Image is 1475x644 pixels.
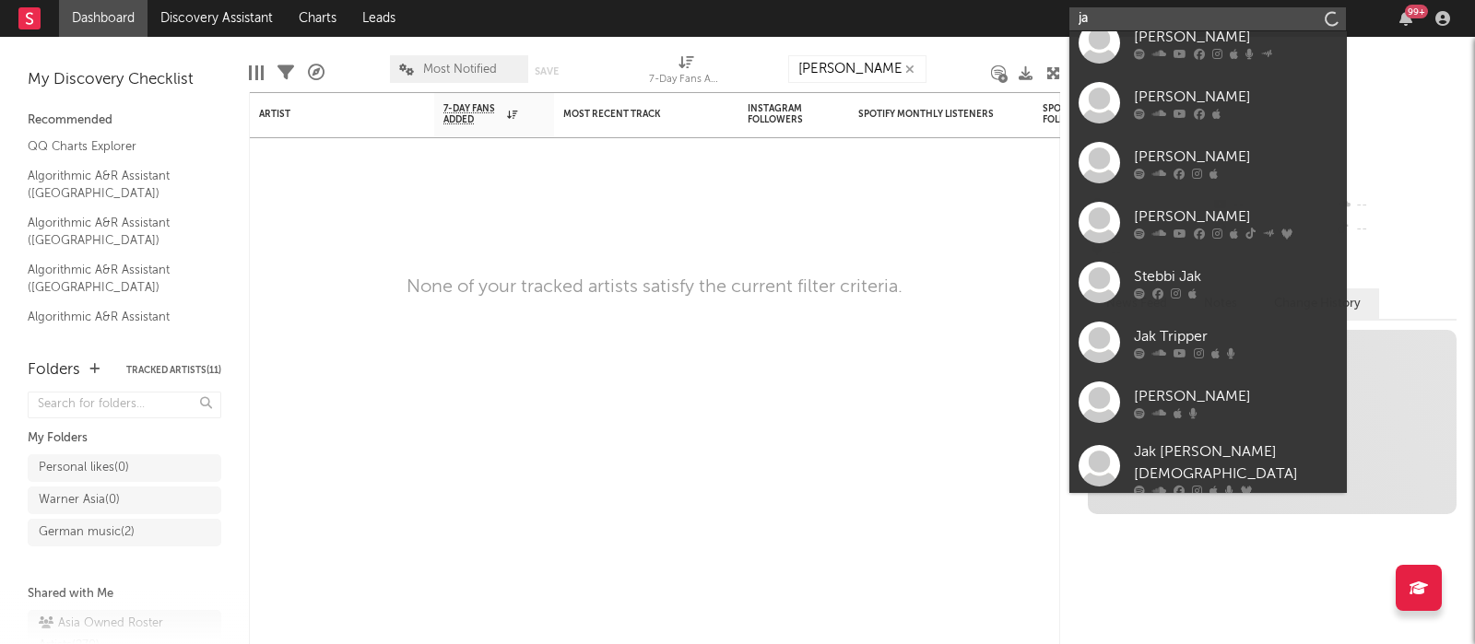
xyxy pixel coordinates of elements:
[858,109,997,120] div: Spotify Monthly Listeners
[28,519,221,546] a: German music(2)
[126,366,221,375] button: Tracked Artists(11)
[526,105,545,123] button: Filter by 7-Day Fans Added
[39,457,129,479] div: Personal likes ( 0 )
[28,359,80,381] div: Folders
[308,46,324,100] div: A&R Pipeline
[28,69,221,91] div: My Discovery Checklist
[28,136,203,157] a: QQ Charts Explorer
[1069,73,1346,133] a: [PERSON_NAME]
[1069,372,1346,432] a: [PERSON_NAME]
[28,260,203,298] a: Algorithmic A&R Assistant ([GEOGRAPHIC_DATA])
[39,521,135,544] div: German music ( 2 )
[407,105,425,123] button: Filter by Artist
[259,109,397,120] div: Artist
[535,66,559,76] button: Save
[277,46,294,100] div: Filters
[407,276,903,299] div: None of your tracked artists satisfy the current filter criteria.
[28,454,221,482] a: Personal likes(0)
[1134,146,1337,168] div: [PERSON_NAME]
[649,69,723,91] div: 7-Day Fans Added (7-Day Fans Added)
[649,46,723,100] div: 7-Day Fans Added (7-Day Fans Added)
[788,55,926,83] input: Search...
[28,110,221,132] div: Recommended
[1069,13,1346,73] a: [PERSON_NAME]
[821,105,840,123] button: Filter by Instagram Followers
[28,392,221,418] input: Search for folders...
[1134,385,1337,407] div: [PERSON_NAME]
[28,486,221,514] a: Warner Asia(0)
[423,64,497,76] span: Most Notified
[28,583,221,605] div: Shared with Me
[1405,5,1428,18] div: 99 +
[1134,265,1337,287] div: Stebbi Jak
[28,307,203,345] a: Algorithmic A&R Assistant ([GEOGRAPHIC_DATA])
[1134,325,1337,347] div: Jak Tripper
[1399,11,1412,26] button: 99+
[1069,252,1346,312] a: Stebbi Jak
[1006,105,1024,123] button: Filter by Spotify Monthly Listeners
[443,103,502,125] span: 7-Day Fans Added
[1334,217,1457,241] div: --
[1134,86,1337,108] div: [PERSON_NAME]
[1043,103,1107,125] div: Spotify Followers
[711,105,729,123] button: Filter by Most Recent Track
[748,103,812,125] div: Instagram Followers
[1069,7,1346,30] input: Search for artists
[1134,205,1337,228] div: [PERSON_NAME]
[1069,193,1346,252] a: [PERSON_NAME]
[563,109,702,120] div: Most Recent Track
[1069,312,1346,372] a: Jak Tripper
[1134,441,1337,486] div: Jak [PERSON_NAME][DEMOGRAPHIC_DATA]
[1334,193,1457,217] div: --
[39,489,120,511] div: Warner Asia ( 0 )
[249,46,264,100] div: Edit Columns
[28,166,203,204] a: Algorithmic A&R Assistant ([GEOGRAPHIC_DATA])
[1069,432,1346,506] a: Jak [PERSON_NAME][DEMOGRAPHIC_DATA]
[28,213,203,251] a: Algorithmic A&R Assistant ([GEOGRAPHIC_DATA])
[28,427,221,450] div: My Folders
[1134,26,1337,48] div: [PERSON_NAME]
[1069,133,1346,193] a: [PERSON_NAME]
